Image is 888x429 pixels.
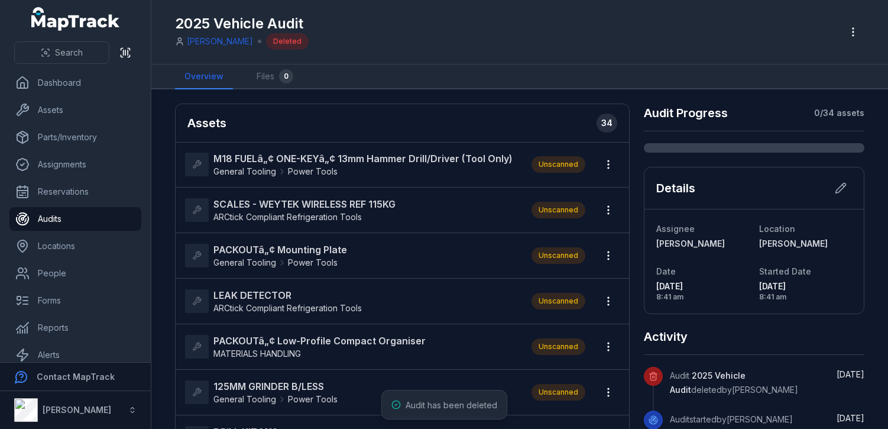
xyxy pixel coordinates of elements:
[175,14,309,33] h1: 2025 Vehicle Audit
[185,334,520,360] a: PACKOUTâ„¢ Low-Profile Compact OrganiserMATERIALS HANDLING
[37,372,115,382] strong: Contact MapTrack
[213,243,347,257] strong: PACKOUTâ„¢ Mounting Plate
[55,47,83,59] span: Search
[644,328,688,345] h2: Activity
[9,262,141,285] a: People
[531,202,585,218] div: Unscanned
[759,292,852,302] span: 8:41 am
[288,257,338,269] span: Power Tools
[531,247,585,264] div: Unscanned
[213,349,301,359] span: MATERIALS HANDLING
[9,343,141,367] a: Alerts
[531,338,585,355] div: Unscanned
[247,64,303,89] a: Files0
[213,151,513,166] strong: M18 FUELâ„¢ ONE-KEYâ„¢ 13mm Hammer Drill/Driver (Tool Only)
[43,405,111,415] strong: [PERSON_NAME]
[759,280,852,292] span: [DATE]
[597,114,617,133] div: 34
[9,125,141,149] a: Parts/Inventory
[213,257,276,269] span: General Tooling
[406,400,497,410] span: Audit has been deleted
[656,280,749,302] time: 08/10/2025, 8:41:25 am
[9,98,141,122] a: Assets
[213,334,426,348] strong: PACKOUTâ„¢ Low-Profile Compact Organiser
[175,64,233,89] a: Overview
[213,212,362,222] span: ARCtick Compliant Refrigeration Tools
[759,238,852,250] a: [PERSON_NAME]
[531,156,585,173] div: Unscanned
[837,413,864,423] span: [DATE]
[213,197,396,211] strong: SCALES - WEYTEK WIRELESS REF 115KG
[531,293,585,309] div: Unscanned
[185,379,520,405] a: 125MM GRINDER B/LESSGeneral ToolingPower Tools
[670,414,793,424] span: Audit started by [PERSON_NAME]
[9,316,141,340] a: Reports
[213,166,276,178] span: General Tooling
[213,393,276,405] span: General Tooling
[837,369,864,379] span: [DATE]
[670,370,746,395] span: 2025 Vehicle Audit
[9,153,141,176] a: Assignments
[9,207,141,231] a: Audits
[656,266,676,276] span: Date
[185,151,520,178] a: M18 FUELâ„¢ ONE-KEYâ„¢ 13mm Hammer Drill/Driver (Tool Only)General ToolingPower Tools
[279,69,293,83] div: 0
[656,224,695,234] span: Assignee
[213,379,338,393] strong: 125MM GRINDER B/LESS
[187,36,253,47] a: [PERSON_NAME]
[759,224,795,234] span: Location
[9,180,141,204] a: Reservations
[9,289,141,312] a: Forms
[185,243,520,269] a: PACKOUTâ„¢ Mounting PlateGeneral ToolingPower Tools
[670,370,798,395] span: Audit deleted by [PERSON_NAME]
[288,166,338,178] span: Power Tools
[759,280,852,302] time: 08/10/2025, 8:41:37 am
[814,107,864,119] strong: 0 / 34 assets
[656,280,749,292] span: [DATE]
[185,288,520,314] a: LEAK DETECTORARCtick Compliant Refrigeration Tools
[213,288,362,302] strong: LEAK DETECTOR
[759,266,811,276] span: Started Date
[14,41,109,64] button: Search
[288,393,338,405] span: Power Tools
[9,71,141,95] a: Dashboard
[266,33,309,50] div: Deleted
[656,180,695,196] h2: Details
[837,413,864,423] time: 08/10/2025, 8:41:37 am
[531,384,585,401] div: Unscanned
[837,369,864,379] time: 15/10/2025, 10:42:11 am
[644,105,728,121] h2: Audit Progress
[213,303,362,313] span: ARCtick Compliant Refrigeration Tools
[759,238,828,249] span: [PERSON_NAME]
[9,234,141,258] a: Locations
[187,114,617,133] h2: Assets
[656,292,749,302] span: 8:41 am
[656,238,749,250] a: [PERSON_NAME]
[31,7,120,31] a: MapTrack
[185,197,520,223] a: SCALES - WEYTEK WIRELESS REF 115KGARCtick Compliant Refrigeration Tools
